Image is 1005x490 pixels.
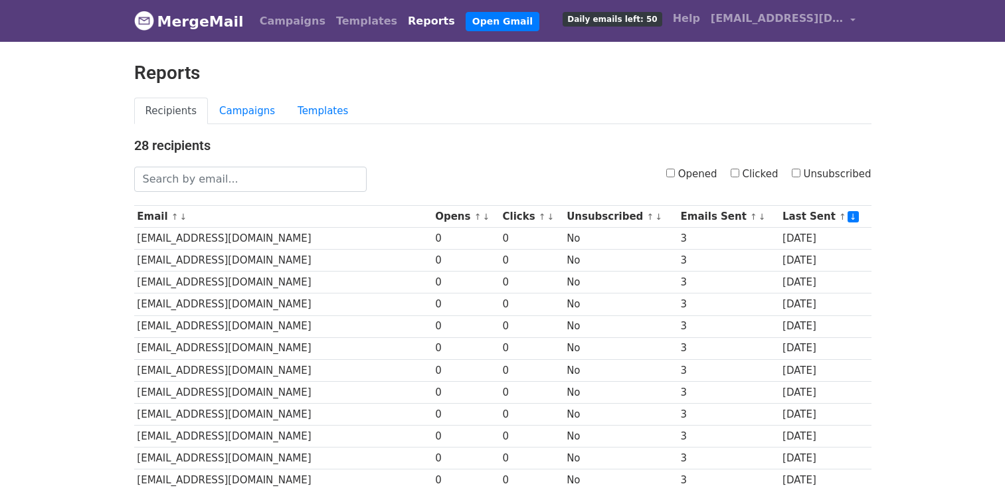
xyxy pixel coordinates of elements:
[711,11,844,27] span: [EMAIL_ADDRESS][DOMAIN_NAME]
[134,206,432,228] th: Email
[432,206,499,228] th: Opens
[779,293,871,315] td: [DATE]
[557,5,667,32] a: Daily emails left: 50
[134,137,871,153] h4: 28 recipients
[678,272,779,293] td: 3
[134,7,244,35] a: MergeMail
[134,167,367,192] input: Search by email...
[779,426,871,448] td: [DATE]
[474,212,482,222] a: ↑
[678,206,779,228] th: Emails Sent
[500,337,564,359] td: 0
[563,293,677,315] td: No
[500,448,564,469] td: 0
[500,403,564,425] td: 0
[759,212,766,222] a: ↓
[432,426,499,448] td: 0
[134,293,432,315] td: [EMAIL_ADDRESS][DOMAIN_NAME]
[678,359,779,381] td: 3
[134,403,432,425] td: [EMAIL_ADDRESS][DOMAIN_NAME]
[779,381,871,403] td: [DATE]
[500,206,564,228] th: Clicks
[678,426,779,448] td: 3
[500,426,564,448] td: 0
[563,12,662,27] span: Daily emails left: 50
[432,359,499,381] td: 0
[482,212,490,222] a: ↓
[134,315,432,337] td: [EMAIL_ADDRESS][DOMAIN_NAME]
[779,228,871,250] td: [DATE]
[705,5,861,37] a: [EMAIL_ADDRESS][DOMAIN_NAME]
[134,337,432,359] td: [EMAIL_ADDRESS][DOMAIN_NAME]
[647,212,654,222] a: ↑
[134,98,209,125] a: Recipients
[792,169,800,177] input: Unsubscribed
[678,381,779,403] td: 3
[254,8,331,35] a: Campaigns
[403,8,460,35] a: Reports
[432,315,499,337] td: 0
[678,315,779,337] td: 3
[432,403,499,425] td: 0
[134,381,432,403] td: [EMAIL_ADDRESS][DOMAIN_NAME]
[779,272,871,293] td: [DATE]
[432,293,499,315] td: 0
[779,315,871,337] td: [DATE]
[848,211,859,222] a: ↓
[286,98,359,125] a: Templates
[666,169,675,177] input: Opened
[563,381,677,403] td: No
[134,426,432,448] td: [EMAIL_ADDRESS][DOMAIN_NAME]
[668,5,705,32] a: Help
[678,337,779,359] td: 3
[750,212,757,222] a: ↑
[539,212,546,222] a: ↑
[731,167,778,182] label: Clicked
[547,212,555,222] a: ↓
[731,169,739,177] input: Clicked
[563,315,677,337] td: No
[678,250,779,272] td: 3
[678,403,779,425] td: 3
[563,228,677,250] td: No
[655,212,662,222] a: ↓
[563,426,677,448] td: No
[779,250,871,272] td: [DATE]
[500,293,564,315] td: 0
[500,228,564,250] td: 0
[500,250,564,272] td: 0
[134,359,432,381] td: [EMAIL_ADDRESS][DOMAIN_NAME]
[208,98,286,125] a: Campaigns
[563,359,677,381] td: No
[134,272,432,293] td: [EMAIL_ADDRESS][DOMAIN_NAME]
[666,167,717,182] label: Opened
[779,448,871,469] td: [DATE]
[563,272,677,293] td: No
[678,448,779,469] td: 3
[466,12,539,31] a: Open Gmail
[432,228,499,250] td: 0
[432,448,499,469] td: 0
[563,403,677,425] td: No
[134,228,432,250] td: [EMAIL_ADDRESS][DOMAIN_NAME]
[563,250,677,272] td: No
[134,448,432,469] td: [EMAIL_ADDRESS][DOMAIN_NAME]
[432,337,499,359] td: 0
[779,359,871,381] td: [DATE]
[331,8,403,35] a: Templates
[779,206,871,228] th: Last Sent
[563,206,677,228] th: Unsubscribed
[500,315,564,337] td: 0
[563,337,677,359] td: No
[432,250,499,272] td: 0
[134,62,871,84] h2: Reports
[500,359,564,381] td: 0
[432,381,499,403] td: 0
[678,293,779,315] td: 3
[180,212,187,222] a: ↓
[500,381,564,403] td: 0
[500,272,564,293] td: 0
[432,272,499,293] td: 0
[678,228,779,250] td: 3
[779,337,871,359] td: [DATE]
